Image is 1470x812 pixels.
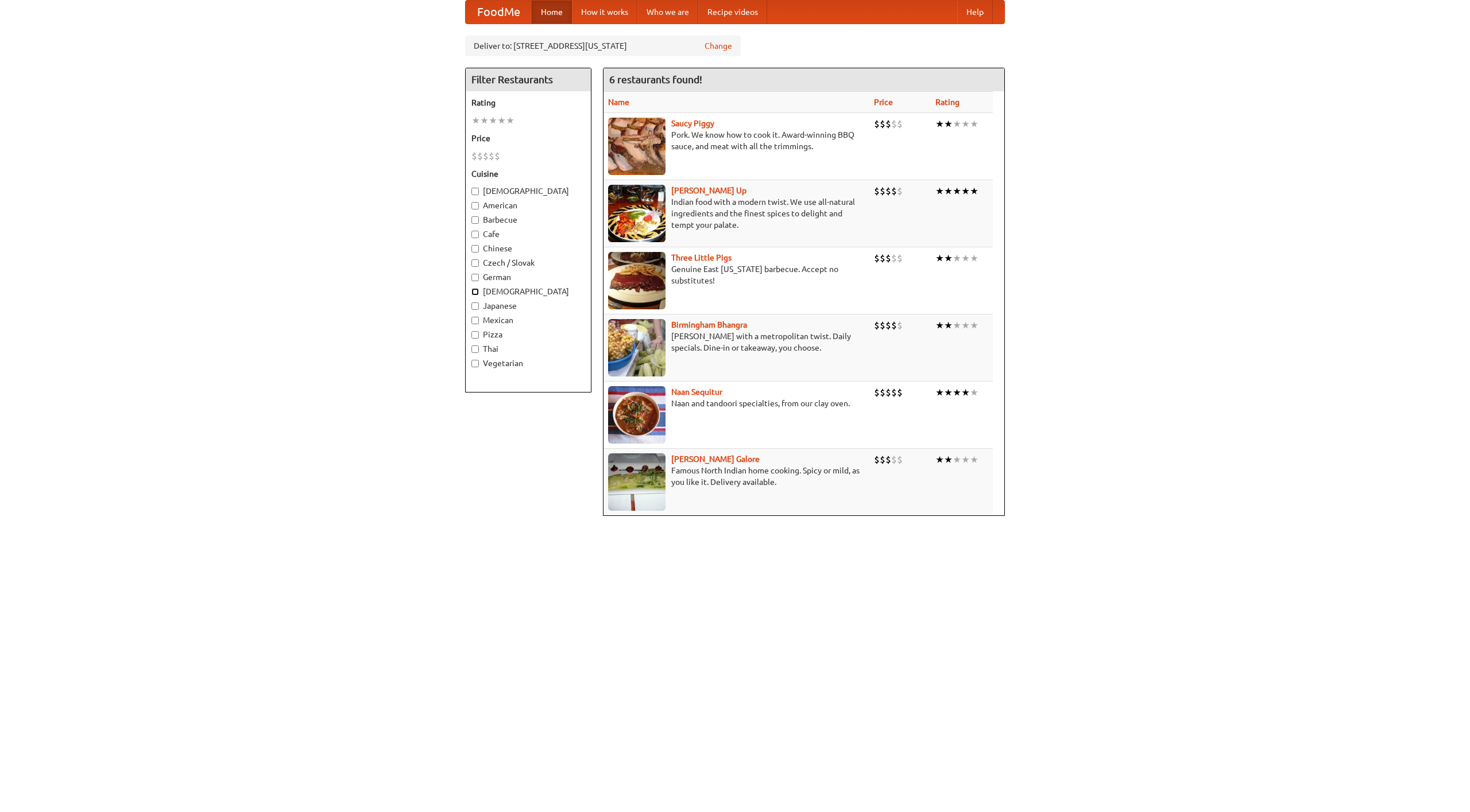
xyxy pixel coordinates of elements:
[961,386,970,399] li: ★
[471,243,585,254] label: Chinese
[471,231,479,238] input: Cafe
[891,453,897,466] li: $
[897,453,903,466] li: $
[471,317,479,324] input: Mexican
[961,252,970,265] li: ★
[471,168,585,180] h5: Cuisine
[608,398,865,409] p: Naan and tandoori specialties, from our clay oven.
[897,319,903,332] li: $
[471,214,585,226] label: Barbecue
[897,386,903,399] li: $
[608,129,865,152] p: Pork. We know how to cook it. Award-winning BBQ sauce, and meat with all the trimmings.
[671,320,747,329] a: Birmingham Bhangra
[880,319,885,332] li: $
[880,252,885,265] li: $
[471,114,480,127] li: ★
[891,386,897,399] li: $
[970,185,978,197] li: ★
[961,319,970,332] li: ★
[874,386,880,399] li: $
[880,185,885,197] li: $
[935,98,960,107] a: Rating
[671,186,746,195] a: [PERSON_NAME] Up
[897,118,903,130] li: $
[489,114,497,127] li: ★
[944,185,953,197] li: ★
[471,216,479,224] input: Barbecue
[953,453,961,466] li: ★
[944,118,953,130] li: ★
[874,185,880,197] li: $
[944,319,953,332] li: ★
[698,1,767,24] a: Recipe videos
[466,1,532,24] a: FoodMe
[671,253,732,262] a: Three Little Pigs
[608,252,666,309] img: littlepigs.jpg
[874,118,880,130] li: $
[608,331,865,353] p: [PERSON_NAME] with a metropolitan twist. Daily specials. Dine-in or takeaway, you choose.
[705,40,732,52] a: Change
[880,386,885,399] li: $
[471,133,585,144] h5: Price
[471,300,585,312] label: Japanese
[891,319,897,332] li: $
[637,1,698,24] a: Who we are
[480,114,489,127] li: ★
[935,453,944,466] li: ★
[970,319,978,332] li: ★
[874,319,880,332] li: $
[885,185,891,197] li: $
[471,274,479,281] input: German
[608,185,666,242] img: curryup.jpg
[961,185,970,197] li: ★
[935,252,944,265] li: ★
[608,453,666,511] img: currygalore.jpg
[935,386,944,399] li: ★
[953,185,961,197] li: ★
[608,319,666,376] img: bhangra.jpg
[891,185,897,197] li: $
[671,119,714,128] a: Saucy Piggy
[506,114,514,127] li: ★
[471,200,585,211] label: American
[497,114,506,127] li: ★
[671,454,760,464] a: [PERSON_NAME] Galore
[953,118,961,130] li: ★
[944,386,953,399] li: ★
[970,386,978,399] li: ★
[608,386,666,444] img: naansequitur.jpg
[471,314,585,326] label: Mexican
[885,252,891,265] li: $
[494,150,500,162] li: $
[471,259,479,267] input: Czech / Slovak
[880,118,885,130] li: $
[885,453,891,466] li: $
[953,386,961,399] li: ★
[935,319,944,332] li: ★
[671,387,722,397] a: Naan Sequitur
[471,228,585,240] label: Cafe
[609,74,702,85] ng-pluralize: 6 restaurants found!
[471,286,585,297] label: [DEMOGRAPHIC_DATA]
[885,319,891,332] li: $
[471,358,585,369] label: Vegetarian
[608,196,865,231] p: Indian food with a modern twist. We use all-natural ingredients and the finest spices to delight ...
[953,319,961,332] li: ★
[608,118,666,175] img: saucy.jpg
[471,331,479,339] input: Pizza
[874,98,893,107] a: Price
[880,453,885,466] li: $
[961,118,970,130] li: ★
[957,1,993,24] a: Help
[891,252,897,265] li: $
[572,1,637,24] a: How it works
[471,188,479,195] input: [DEMOGRAPHIC_DATA]
[471,302,479,310] input: Japanese
[897,185,903,197] li: $
[970,118,978,130] li: ★
[483,150,489,162] li: $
